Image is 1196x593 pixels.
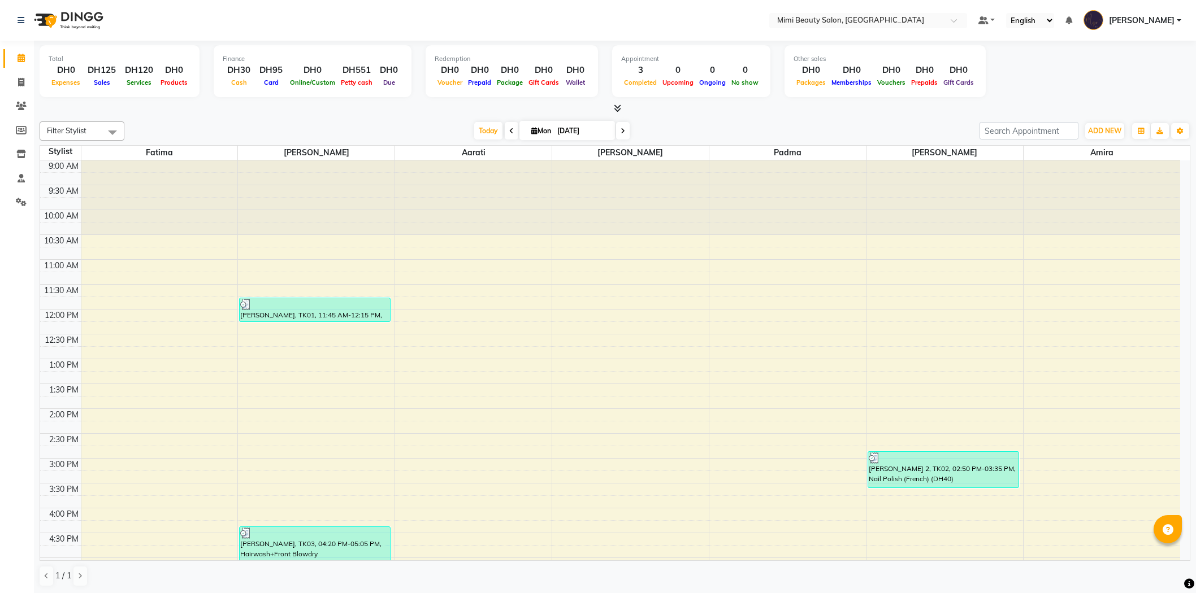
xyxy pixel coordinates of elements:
span: Wallet [563,79,588,86]
input: Search Appointment [980,122,1078,139]
span: Gift Cards [941,79,977,86]
span: Online/Custom [287,79,338,86]
span: [PERSON_NAME] [866,146,1023,160]
div: 1:30 PM [47,384,81,396]
div: 10:30 AM [42,235,81,247]
span: Expenses [49,79,83,86]
div: DH0 [287,64,338,77]
span: Aarati [395,146,552,160]
span: Prepaids [908,79,941,86]
div: DH0 [375,64,402,77]
span: Today [474,122,502,139]
span: Cash [228,79,250,86]
div: Other sales [794,54,977,64]
div: DH0 [794,64,829,77]
div: DH0 [435,64,465,77]
div: 3:00 PM [47,459,81,470]
div: 11:30 AM [42,285,81,296]
div: 2:30 PM [47,434,81,446]
span: Padma [709,146,866,160]
span: Products [158,79,190,86]
div: DH95 [255,64,287,77]
div: 3:30 PM [47,483,81,495]
div: DH0 [874,64,908,77]
input: 2025-09-01 [554,123,610,139]
div: DH0 [562,64,589,77]
img: logo [29,5,106,36]
span: ADD NEW [1088,127,1121,135]
div: 10:00 AM [42,210,81,222]
div: 4:30 PM [47,533,81,545]
span: Card [261,79,281,86]
div: 0 [696,64,729,77]
div: Finance [223,54,402,64]
span: Fatima [81,146,238,160]
div: DH0 [829,64,874,77]
img: Lyn [1084,10,1103,30]
div: DH0 [49,64,83,77]
div: DH125 [83,64,120,77]
span: Memberships [829,79,874,86]
span: Prepaid [465,79,494,86]
div: 1:00 PM [47,359,81,371]
div: [PERSON_NAME], TK03, 04:20 PM-05:05 PM, Hairwash+Front Blowdry [240,527,390,563]
div: DH0 [158,64,190,77]
span: Vouchers [874,79,908,86]
div: DH551 [338,64,375,77]
span: Amira [1024,146,1180,160]
span: Package [494,79,526,86]
div: [PERSON_NAME], TK01, 11:45 AM-12:15 PM, Eyebrow Threading [240,298,390,321]
div: 3 [621,64,660,77]
div: 9:30 AM [46,185,81,197]
span: Mon [528,127,554,135]
div: 9:00 AM [46,160,81,172]
span: [PERSON_NAME] [552,146,709,160]
div: 12:00 PM [42,309,81,321]
span: Ongoing [696,79,729,86]
span: Voucher [435,79,465,86]
span: Upcoming [660,79,696,86]
span: 1 / 1 [55,570,71,582]
div: 11:00 AM [42,260,81,272]
div: [PERSON_NAME] 2, TK02, 02:50 PM-03:35 PM, Nail Polish (French) (DH40) [868,452,1019,487]
div: DH0 [908,64,941,77]
div: Total [49,54,190,64]
span: [PERSON_NAME] [1109,15,1175,27]
span: Sales [91,79,113,86]
div: DH0 [465,64,494,77]
div: DH0 [494,64,526,77]
iframe: chat widget [1149,548,1185,582]
span: Petty cash [338,79,375,86]
div: 0 [729,64,761,77]
div: 2:00 PM [47,409,81,421]
span: Packages [794,79,829,86]
div: DH120 [120,64,158,77]
span: Filter Stylist [47,126,86,135]
div: DH0 [941,64,977,77]
div: Stylist [40,146,81,158]
div: DH0 [526,64,562,77]
div: Appointment [621,54,761,64]
span: No show [729,79,761,86]
span: [PERSON_NAME] [238,146,395,160]
span: Due [380,79,398,86]
div: 12:30 PM [42,334,81,346]
button: ADD NEW [1085,123,1124,139]
span: Gift Cards [526,79,562,86]
div: 5:00 PM [47,558,81,570]
div: DH30 [223,64,255,77]
div: 4:00 PM [47,508,81,520]
span: Services [124,79,154,86]
span: Completed [621,79,660,86]
div: 0 [660,64,696,77]
div: Redemption [435,54,589,64]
